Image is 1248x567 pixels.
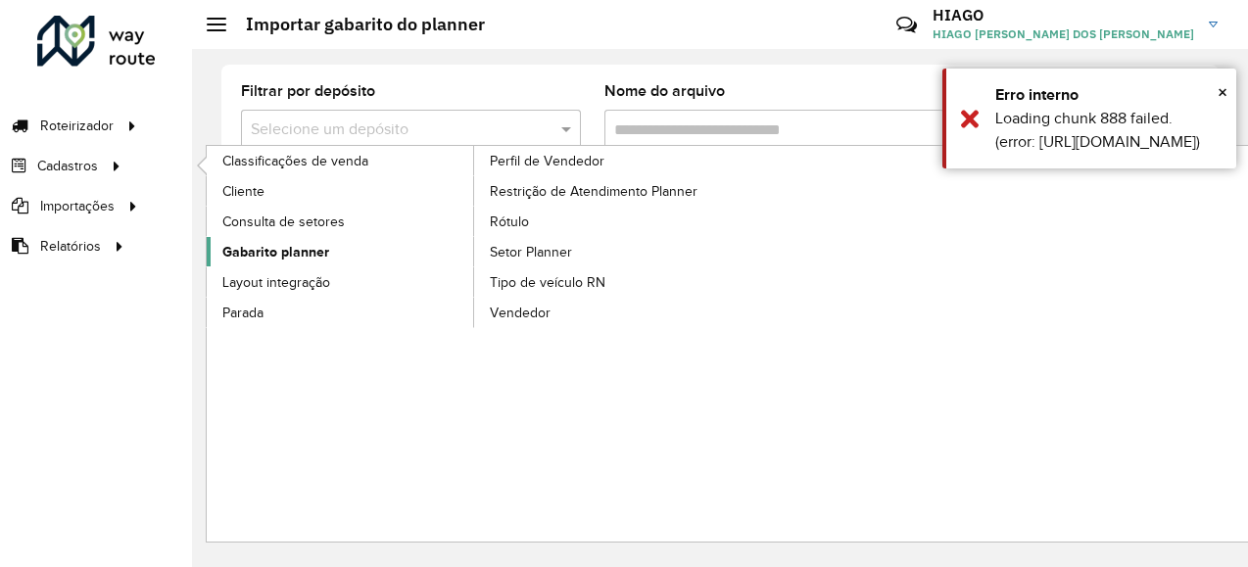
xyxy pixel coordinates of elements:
[1218,81,1227,103] span: ×
[474,267,743,297] a: Tipo de veículo RN
[222,151,368,171] span: Classificações de venda
[226,14,485,35] h2: Importar gabarito do planner
[933,25,1194,43] span: HIAGO [PERSON_NAME] DOS [PERSON_NAME]
[222,242,329,262] span: Gabarito planner
[490,151,604,171] span: Perfil de Vendedor
[490,212,529,232] span: Rótulo
[474,237,743,266] a: Setor Planner
[207,237,475,266] a: Gabarito planner
[490,272,605,293] span: Tipo de veículo RN
[207,176,475,206] a: Cliente
[933,6,1194,24] h3: HIAGO
[207,298,475,327] a: Parada
[995,83,1222,107] div: Erro interno
[474,176,743,206] a: Restrição de Atendimento Planner
[474,298,743,327] a: Vendedor
[474,146,743,175] a: Perfil de Vendedor
[207,146,475,175] a: Classificações de venda
[241,79,375,103] label: Filtrar por depósito
[604,79,725,103] label: Nome do arquivo
[37,156,98,176] span: Cadastros
[222,272,330,293] span: Layout integração
[995,107,1222,154] div: Loading chunk 888 failed. (error: [URL][DOMAIN_NAME])
[40,116,114,136] span: Roteirizador
[222,303,264,323] span: Parada
[490,242,572,262] span: Setor Planner
[886,4,928,46] a: Contato Rápido
[490,181,697,202] span: Restrição de Atendimento Planner
[40,196,115,216] span: Importações
[207,207,475,236] a: Consulta de setores
[222,181,264,202] span: Cliente
[474,207,743,236] a: Rótulo
[490,303,551,323] span: Vendedor
[40,236,101,257] span: Relatórios
[222,212,345,232] span: Consulta de setores
[207,267,475,297] a: Layout integração
[1218,77,1227,107] button: Close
